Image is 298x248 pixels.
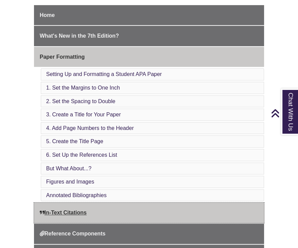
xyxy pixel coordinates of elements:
a: Paper Formatting [34,47,264,67]
a: In-Text Citations [34,203,264,223]
a: Reference Components [34,224,264,244]
a: Setting Up and Formatting a Student APA Paper [46,71,162,77]
a: 3. Create a Title for Your Paper [46,112,121,117]
span: What's New in the 7th Edition? [40,33,119,39]
a: 1. Set the Margins to One Inch [46,85,120,91]
a: 6. Set Up the References List [46,152,117,158]
span: Home [40,12,55,18]
a: Home [34,5,264,25]
a: But What About...? [46,166,91,171]
a: 5. Create the Title Page [46,138,103,144]
a: Back to Top [271,109,296,118]
span: Paper Formatting [40,54,85,60]
a: 4. Add Page Numbers to the Header [46,125,134,131]
a: What's New in the 7th Edition? [34,26,264,46]
a: Annotated Bibliographies [46,192,107,198]
span: Reference Components [40,231,106,236]
a: 2. Set the Spacing to Double [46,98,116,104]
span: In-Text Citations [40,210,87,215]
a: Figures and Images [46,179,94,185]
